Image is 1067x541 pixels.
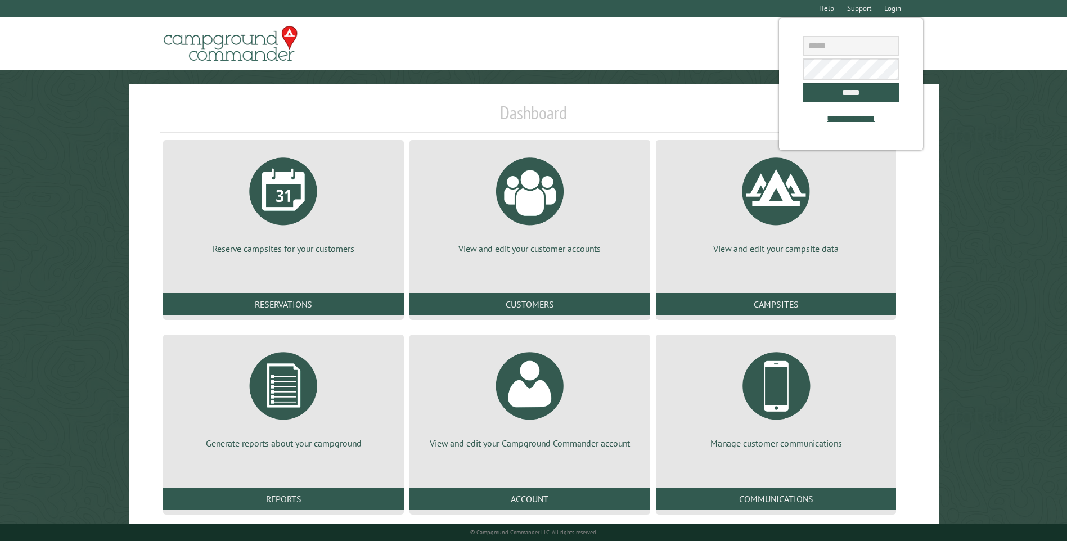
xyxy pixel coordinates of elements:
[177,149,390,255] a: Reserve campsites for your customers
[423,437,637,449] p: View and edit your Campground Commander account
[160,102,906,133] h1: Dashboard
[669,242,883,255] p: View and edit your campsite data
[160,22,301,66] img: Campground Commander
[423,344,637,449] a: View and edit your Campground Commander account
[423,242,637,255] p: View and edit your customer accounts
[409,293,650,315] a: Customers
[177,242,390,255] p: Reserve campsites for your customers
[669,344,883,449] a: Manage customer communications
[163,488,404,510] a: Reports
[470,529,597,536] small: © Campground Commander LLC. All rights reserved.
[177,437,390,449] p: Generate reports about your campground
[409,488,650,510] a: Account
[669,149,883,255] a: View and edit your campsite data
[656,293,897,315] a: Campsites
[177,344,390,449] a: Generate reports about your campground
[656,488,897,510] a: Communications
[423,149,637,255] a: View and edit your customer accounts
[669,437,883,449] p: Manage customer communications
[163,293,404,315] a: Reservations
